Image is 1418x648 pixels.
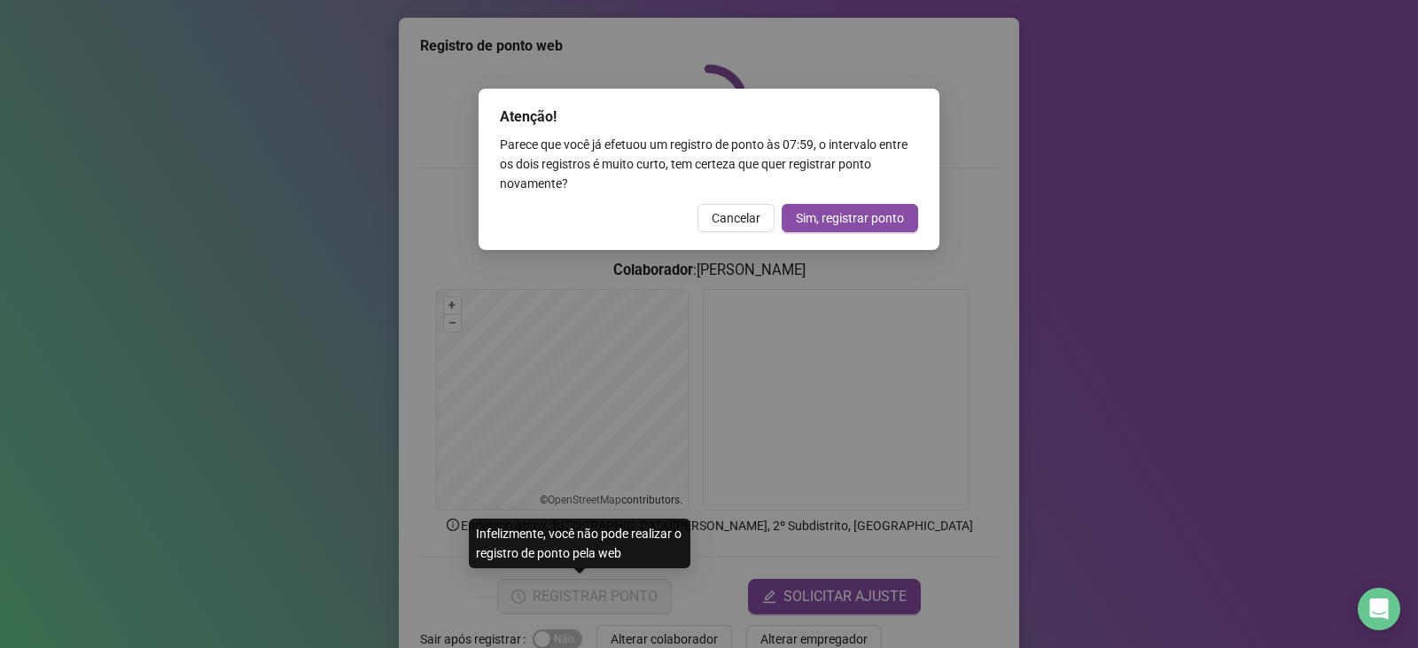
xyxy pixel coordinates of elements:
div: Atenção! [500,106,918,128]
button: Sim, registrar ponto [782,204,918,232]
div: Infelizmente, você não pode realizar o registro de ponto pela web [469,519,690,568]
div: Open Intercom Messenger [1358,588,1400,630]
span: Sim, registrar ponto [796,208,904,228]
div: Parece que você já efetuou um registro de ponto às 07:59 , o intervalo entre os dois registros é ... [500,135,918,193]
button: Cancelar [697,204,775,232]
span: Cancelar [712,208,760,228]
